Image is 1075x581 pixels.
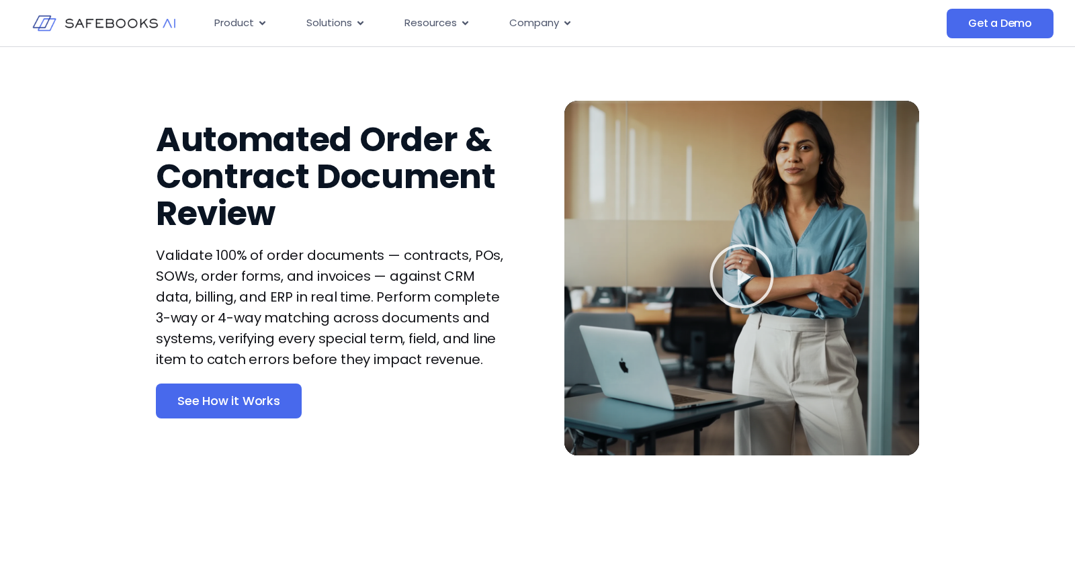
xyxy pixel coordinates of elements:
[214,15,254,31] span: Product
[509,15,559,31] span: Company
[204,10,818,36] nav: Menu
[156,121,511,232] h3: Automated Order & Contract Document Review
[156,245,511,370] p: Validate 100% of order documents — contracts, POs, SOWs, order forms, and invoices — against CRM ...
[404,15,457,31] span: Resources
[947,9,1053,38] a: Get a Demo
[177,394,280,408] span: See How it Works
[204,10,818,36] div: Menu Toggle
[968,17,1032,30] span: Get a Demo
[306,15,352,31] span: Solutions
[156,384,302,418] a: See How it Works
[708,242,775,314] div: Play Video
